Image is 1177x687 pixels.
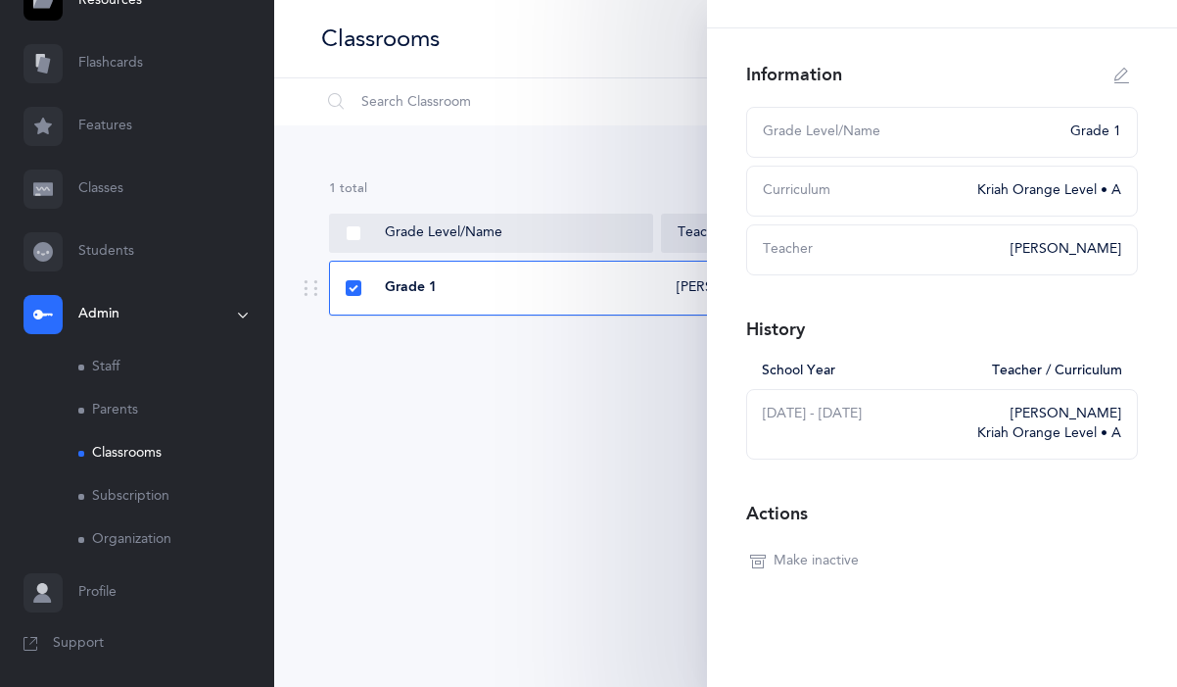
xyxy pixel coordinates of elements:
[763,240,999,260] div: Teacher
[746,546,863,577] button: Make inactive
[677,278,787,298] div: [PERSON_NAME]
[78,475,274,518] a: Subscription
[763,181,965,201] div: Curriculum
[762,362,980,381] div: School Year
[980,362,1122,381] div: Teacher / Curriculum
[746,318,805,342] div: History
[746,502,808,526] div: Actions
[78,389,274,432] a: Parents
[763,405,965,444] div: [DATE] - [DATE]
[385,278,437,298] span: Grade 1
[678,223,839,243] div: Teacher
[320,78,740,125] input: Search Classroom
[1079,589,1153,663] iframe: Drift Widget Chat Controller
[746,63,842,87] div: Information
[78,432,274,475] a: Classrooms
[965,181,1121,201] div: Kriah Orange Level • A
[1011,240,1121,260] div: [PERSON_NAME]
[321,23,440,55] div: Classrooms
[78,518,274,562] a: Organization
[977,405,1121,424] div: [PERSON_NAME]
[329,180,1122,198] div: 1
[78,346,274,389] a: Staff
[1059,123,1121,142] div: Grade 1
[340,181,367,195] span: total
[977,424,1121,444] div: Kriah Orange Level • A
[763,123,1059,142] div: Grade Level/Name
[53,634,104,654] span: Support
[346,223,636,243] div: Grade Level/Name
[774,552,859,571] span: Make inactive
